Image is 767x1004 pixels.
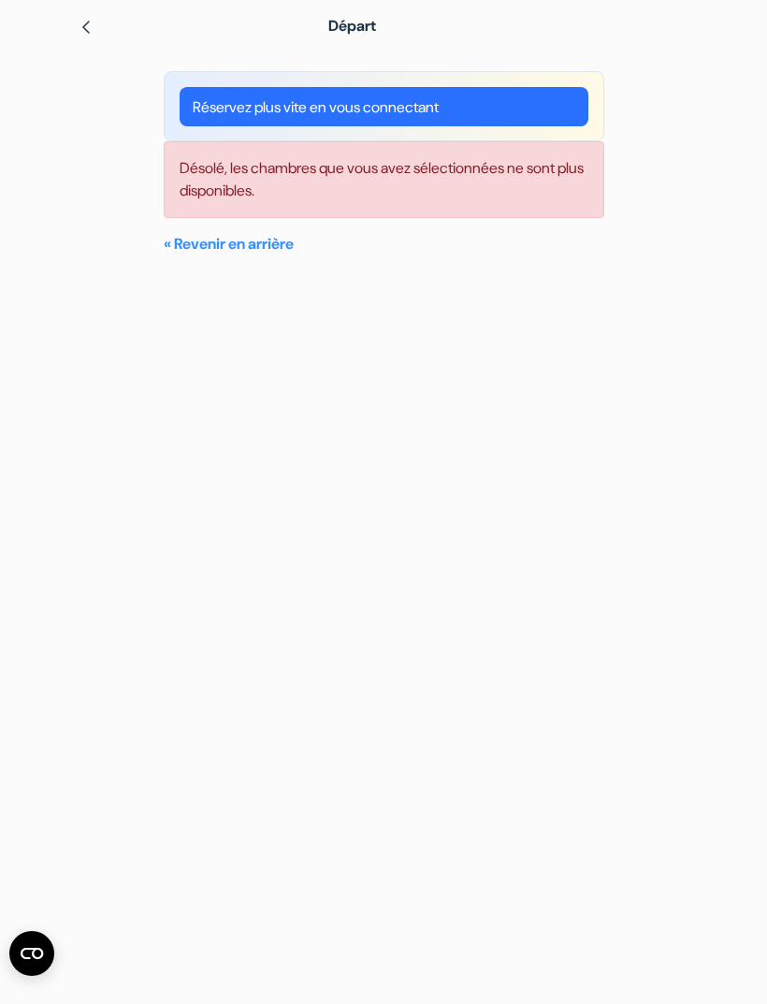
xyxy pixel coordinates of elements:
[164,234,294,254] a: « Revenir en arrière
[79,20,94,35] img: left_arrow.svg
[328,16,376,36] span: Départ
[164,141,604,218] div: Désolé, les chambres que vous avez sélectionnées ne sont plus disponibles.
[180,87,588,126] a: Réservez plus vite en vous connectant
[9,931,54,976] button: Ouvrir le widget CMP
